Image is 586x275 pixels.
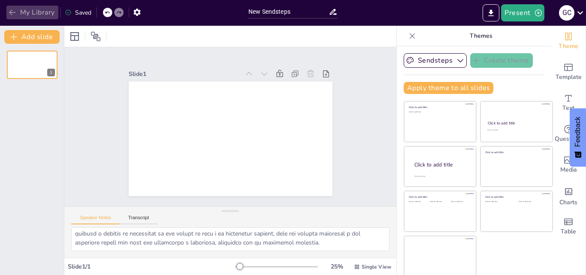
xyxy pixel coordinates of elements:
[248,6,329,18] input: Insert title
[501,4,544,21] button: Present
[559,5,574,21] div: G C
[551,26,586,57] div: Change the overall theme
[409,201,428,203] div: Click to add text
[430,201,449,203] div: Click to add text
[485,195,547,199] div: Click to add title
[551,211,586,242] div: Add a table
[404,82,493,94] button: Apply theme to all slides
[570,108,586,166] button: Feedback - Show survey
[409,195,470,199] div: Click to add title
[362,263,391,270] span: Single View
[551,149,586,180] div: Add images, graphics, shapes or video
[561,227,576,236] span: Table
[556,73,582,82] span: Template
[414,175,468,178] div: Click to add body
[71,227,390,251] textarea: Loremipsum Do sitametconsec adipi eli seddoeiusmo te incididunt u laboree dol magn aliquaeni ad m...
[483,4,499,21] button: Export to PowerPoint
[7,51,57,79] div: 1
[68,263,236,271] div: Slide 1 / 1
[551,57,586,88] div: Add ready made slides
[419,26,543,46] p: Themes
[551,180,586,211] div: Add charts and graphs
[559,42,578,51] span: Theme
[120,215,158,224] button: Transcript
[68,30,82,43] div: Layout
[559,4,574,21] button: G C
[559,198,577,207] span: Charts
[519,201,546,203] div: Click to add text
[470,53,533,68] button: Create theme
[65,9,91,17] div: Saved
[551,118,586,149] div: Get real-time input from your audience
[485,150,547,154] div: Click to add title
[560,165,577,175] span: Media
[414,161,469,169] div: Click to add title
[487,129,544,131] div: Click to add text
[210,11,282,105] div: Slide 1
[574,117,582,147] span: Feedback
[326,263,347,271] div: 25 %
[562,103,574,113] span: Text
[404,53,467,68] button: Sendsteps
[551,88,586,118] div: Add text boxes
[91,31,101,42] span: Position
[47,69,55,76] div: 1
[488,121,545,126] div: Click to add title
[485,201,512,203] div: Click to add text
[451,201,470,203] div: Click to add text
[555,134,583,144] span: Questions
[409,106,470,109] div: Click to add title
[71,215,120,224] button: Speaker Notes
[409,111,470,113] div: Click to add text
[4,30,60,44] button: Add slide
[6,6,58,19] button: My Library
